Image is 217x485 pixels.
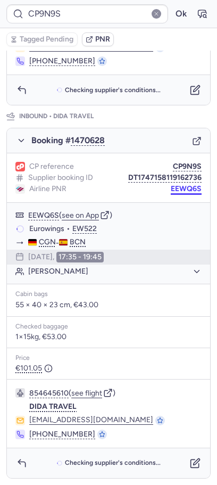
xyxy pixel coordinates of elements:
div: • [29,224,202,234]
span: Tagged Pending [20,35,73,44]
button: 1470628 [71,136,105,145]
button: EEWQ6S [171,185,202,193]
figure: 1L airline logo [15,162,25,171]
p: 55 × 40 × 23 cm, €43.00 [15,300,202,310]
button: DT1747158119162736 [128,174,202,182]
button: Tagged Pending [6,32,78,46]
button: Ok [172,5,189,22]
button: [PHONE_NUMBER] [29,430,95,439]
button: PNR [82,32,114,46]
span: Airline PNR [29,185,66,193]
span: Booking # [31,136,105,145]
button: Checking supplier's conditions... [35,458,182,468]
div: [DATE], [28,252,104,262]
button: CP9N9S [173,162,202,171]
button: EEWQ6S [28,211,59,220]
span: Supplier booking ID [28,174,93,182]
span: Checking supplier's conditions... [65,87,161,94]
button: [PHONE_NUMBER] [29,56,95,66]
span: 1×15kg, €53.00 [15,333,66,341]
time: 17:35 - 19:45 [56,252,104,262]
span: PNR [95,35,110,44]
span: Eurowings [29,224,64,234]
button: [EMAIL_ADDRESS][DOMAIN_NAME] [29,416,153,425]
button: see flight [71,389,102,398]
button: EW522 [72,225,97,233]
span: DIDA TRAVEL [29,402,77,411]
p: Inbound • [19,112,95,121]
button: 854645610 [29,389,69,398]
div: ( ) [29,388,202,398]
figure: EW airline logo [15,184,25,194]
span: DIDA TRAVEL [52,112,95,121]
div: Checked baggage [15,323,202,331]
button: [PERSON_NAME] [28,267,202,276]
span: CGN [39,238,56,246]
button: see on App [62,211,99,220]
input: PNR Reference [6,4,168,23]
div: ( ) [28,210,202,220]
span: BCN [70,238,86,246]
span: Checking supplier's conditions... [65,459,161,467]
div: Price [15,355,202,362]
button: Checking supplier's conditions... [35,86,182,95]
div: - [28,238,202,248]
div: Cabin bags [15,291,202,298]
span: CP reference [29,162,74,171]
span: €101.05 [15,364,53,373]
